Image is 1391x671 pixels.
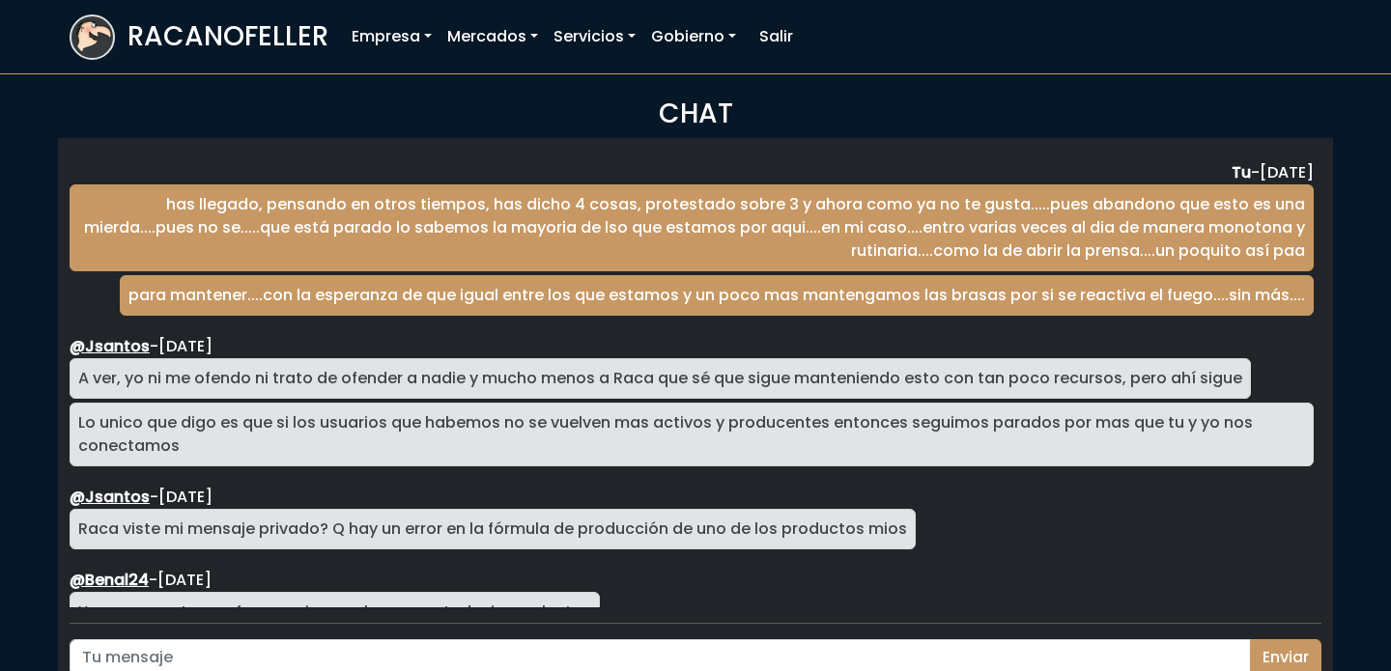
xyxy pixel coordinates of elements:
[70,592,600,632] div: Yo me conecto con frecuencia pero las cosas todavia van lentas
[70,161,1314,184] div: -
[70,335,1314,358] div: -
[70,486,1314,509] div: -
[752,17,801,56] a: Salir
[70,569,1314,592] div: -
[158,335,213,357] span: lunes, mayo 5, 2025 8:20 PM
[440,17,546,56] a: Mercados
[120,275,1314,316] div: para mantener....con la esperanza de que igual entre los que estamos y un poco mas mantengamos la...
[1260,161,1314,183] span: lunes, mayo 5, 2025 1:26 PM
[643,17,744,56] a: Gobierno
[158,486,213,508] span: miércoles, mayo 7, 2025 3:47 PM
[546,17,643,56] a: Servicios
[1232,161,1251,183] strong: Tu
[70,569,149,591] a: @Benal24
[344,17,440,56] a: Empresa
[70,10,328,65] a: RACANOFELLER
[157,569,212,591] span: sábado, mayo 10, 2025 12:01 AM
[128,20,328,53] h3: RACANOFELLER
[70,509,916,549] div: Raca viste mi mensaje privado? Q hay un error en la fórmula de producción de uno de los productos...
[70,403,1314,466] div: Lo unico que digo es que si los usuarios que habemos no se vuelven mas activos y producentes ento...
[70,335,150,357] a: @Jsantos
[70,486,150,508] a: @Jsantos
[70,184,1314,271] div: has llegado, pensando en otros tiempos, has dicho 4 cosas, protestado sobre 3 y ahora como ya no ...
[71,16,113,53] img: logoracarojo.png
[70,358,1251,399] div: A ver, yo ni me ofendo ni trato de ofender a nadie y mucho menos a Raca que sé que sigue mantenie...
[70,98,1321,130] h3: CHAT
